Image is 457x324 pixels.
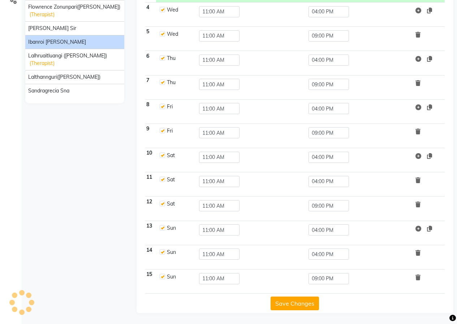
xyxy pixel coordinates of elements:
[145,124,156,148] th: 9
[145,245,156,269] th: 14
[167,55,187,62] div: Thu
[28,25,76,32] span: [PERSON_NAME] Sir
[271,297,319,310] button: Save Changes
[145,148,156,172] th: 10
[30,11,55,18] span: (Therapist)
[145,27,156,51] th: 5
[145,269,156,294] th: 15
[145,75,156,99] th: 7
[167,127,187,135] div: Fri
[167,79,187,86] div: Thu
[167,6,187,14] div: Wed
[28,73,100,81] span: Lalthannguri([PERSON_NAME])
[145,2,156,26] th: 4
[145,99,156,124] th: 8
[145,221,156,245] th: 13
[167,224,187,232] div: Sun
[167,152,187,159] div: Sat
[145,51,156,75] th: 6
[167,30,187,38] div: Wed
[167,200,187,208] div: Sat
[167,273,187,281] div: Sun
[145,172,156,196] th: 11
[167,249,187,256] div: Sun
[28,3,120,11] span: Flowrence Zonunpari([PERSON_NAME])
[167,103,187,111] div: Fri
[145,196,156,221] th: 12
[28,38,86,46] span: Ibanroi [PERSON_NAME]
[167,176,187,183] div: Sat
[28,52,107,60] span: Lalhruaitluangi ([PERSON_NAME])
[30,60,55,67] span: (Therapist)
[28,87,69,95] span: sandragrecia sna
